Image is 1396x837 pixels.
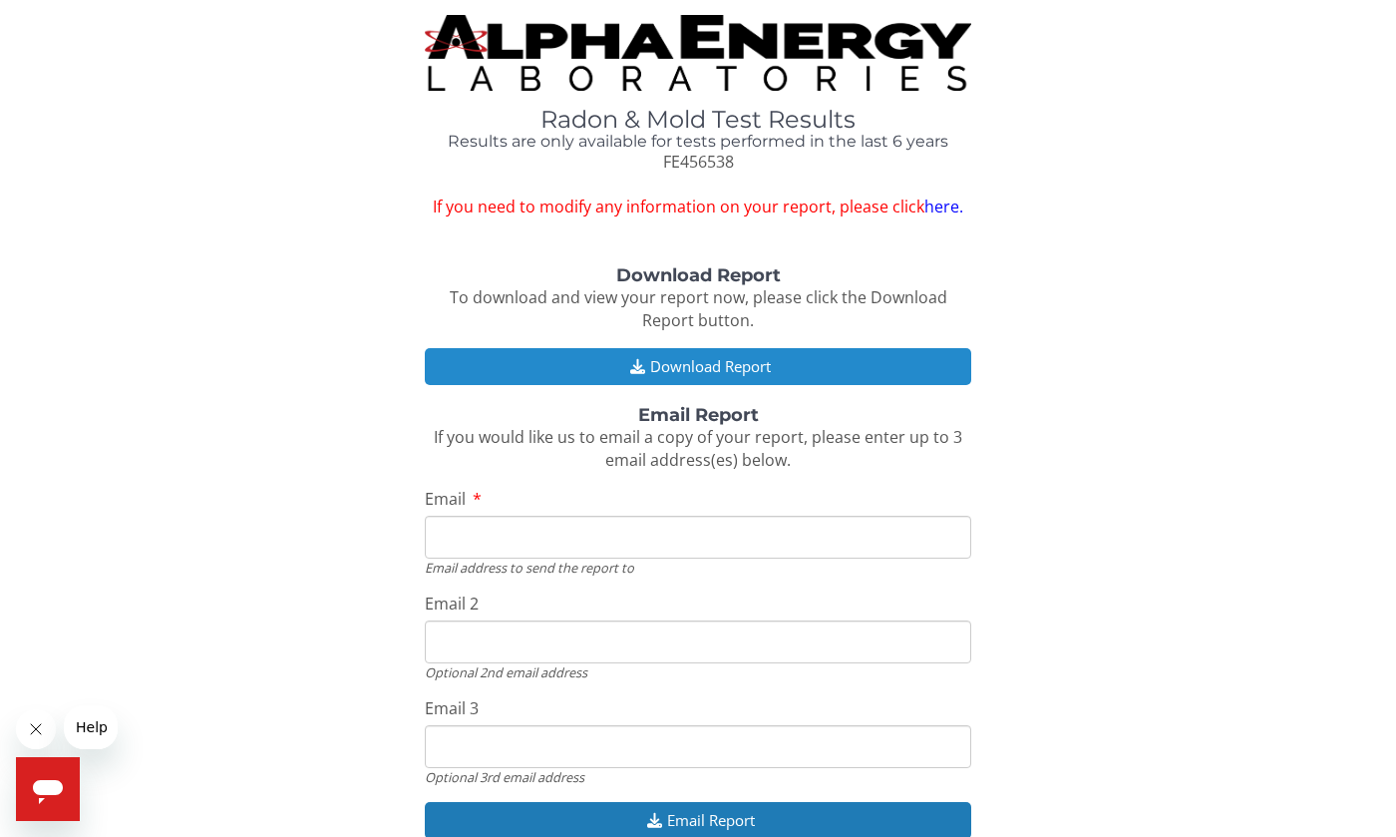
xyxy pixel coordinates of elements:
h4: Results are only available for tests performed in the last 6 years [425,133,971,151]
span: Email 3 [425,697,479,719]
span: Email [425,488,466,510]
iframe: Button to launch messaging window [16,757,80,821]
iframe: Close message [16,709,56,749]
span: If you would like us to email a copy of your report, please enter up to 3 email address(es) below. [434,426,962,471]
img: TightCrop.jpg [425,15,971,91]
button: Download Report [425,348,971,385]
div: Optional 3rd email address [425,768,971,786]
span: FE456538 [663,151,734,173]
a: here. [924,196,963,217]
div: Optional 2nd email address [425,663,971,681]
span: Email 2 [425,593,479,615]
strong: Email Report [638,404,759,426]
strong: Download Report [616,264,781,286]
span: To download and view your report now, please click the Download Report button. [450,286,947,331]
span: If you need to modify any information on your report, please click [425,196,971,218]
h1: Radon & Mold Test Results [425,107,971,133]
iframe: Message from company [64,705,118,749]
div: Email address to send the report to [425,559,971,577]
